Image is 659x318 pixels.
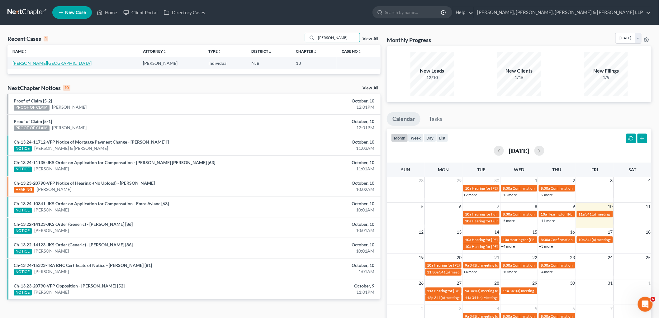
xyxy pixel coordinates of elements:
input: Search by name... [316,33,360,42]
div: 11:01AM [258,166,374,172]
input: Search by name... [385,7,442,18]
span: 7 [496,203,500,210]
a: Districtunfold_more [251,49,272,54]
span: Hearing for [PERSON_NAME] [510,237,558,242]
span: 31 [607,279,614,287]
a: Proof of Claim [5-1] [14,119,52,124]
span: 15 [532,228,538,236]
h2: [DATE] [509,147,529,154]
button: month [391,134,408,142]
div: NextChapter Notices [7,84,70,92]
span: 9 [572,203,576,210]
a: Case Nounfold_more [342,49,362,54]
span: 11a [465,295,471,300]
a: Tasks [423,112,448,126]
span: 4 [496,305,500,312]
span: 4 [648,177,652,184]
span: 1 [648,279,652,287]
i: unfold_more [163,50,167,54]
div: NOTICE [14,228,32,234]
a: [PERSON_NAME] & [PERSON_NAME] [34,145,108,151]
a: [PERSON_NAME][GEOGRAPHIC_DATA] [12,60,92,66]
div: 10:01AM [258,227,374,234]
a: Ch-13 24-11135-JKS Order on Application for Compensation - [PERSON_NAME] [PERSON_NAME] [63] [14,160,215,165]
div: New Filings [584,67,628,74]
span: 8:30a [541,263,550,268]
a: Nameunfold_more [12,49,27,54]
a: Client Portal [120,7,161,18]
span: 25 [645,254,652,261]
a: [PERSON_NAME] [34,268,69,275]
a: [PERSON_NAME], [PERSON_NAME], [PERSON_NAME] & [PERSON_NAME] LLP [474,7,651,18]
iframe: Intercom live chat [638,297,653,312]
h3: Monthly Progress [387,36,431,44]
div: NOTICE [14,269,32,275]
span: Hearing for [PERSON_NAME] [472,244,520,249]
span: 341(a) meeting for [PERSON_NAME] [470,263,530,268]
div: October, 10 [258,201,374,207]
span: 10 [607,203,614,210]
a: Ch-13 23-20790-VFP Notice of Hearing -(No Upload) - [PERSON_NAME] [14,180,155,186]
span: 6 [651,297,656,302]
span: 18 [645,228,652,236]
a: Ch-13 22-14123-JKS Order (Generic) - [PERSON_NAME] [86] [14,242,133,247]
td: NJB [246,57,291,69]
div: October, 10 [258,180,374,186]
i: unfold_more [218,50,221,54]
span: Confirmation hearing for [PERSON_NAME] [551,237,621,242]
span: 19 [418,254,424,261]
a: +5 more [501,218,515,223]
span: 5 [534,305,538,312]
span: Hearing for Fulme Cruces [PERSON_NAME] De Zeballo [472,212,562,216]
div: HEARING [14,187,34,193]
a: +13 more [501,192,517,197]
span: 12p [427,295,434,300]
span: 10a [465,244,471,249]
span: Fri [591,167,598,172]
div: 10 [63,85,70,91]
span: 5 [421,203,424,210]
span: 13 [456,228,462,236]
span: 8 [534,203,538,210]
div: 10:01AM [258,207,374,213]
span: Hearing for [DEMOGRAPHIC_DATA] Granada [PERSON_NAME] [434,288,539,293]
a: +2 more [463,192,477,197]
a: Help [453,7,473,18]
span: 9a [465,263,469,268]
td: 13 [291,57,337,69]
div: Recent Cases [7,35,48,42]
a: View All [363,37,378,41]
div: 10:01AM [258,248,374,254]
span: Thu [552,167,562,172]
span: 10a [465,212,471,216]
div: NOTICE [14,290,32,296]
a: +4 more [463,269,477,274]
button: day [424,134,436,142]
span: Sun [401,167,410,172]
span: 10a [541,212,547,216]
span: Hearing for [PERSON_NAME] [548,212,596,216]
a: Calendar [387,112,420,126]
div: PROOF OF CLAIM [14,105,50,111]
i: unfold_more [268,50,272,54]
div: PROOF OF CLAIM [14,126,50,131]
span: 28 [494,279,500,287]
span: 341(a) meeting for [PERSON_NAME] [510,288,570,293]
span: Confirmation hearing for [PERSON_NAME] [551,186,621,191]
span: 7 [610,305,614,312]
div: 10:02AM [258,186,374,192]
div: October, 10 [258,118,374,125]
span: Sat [629,167,637,172]
button: list [436,134,448,142]
a: Typeunfold_more [208,49,221,54]
div: October, 10 [258,262,374,268]
span: 3 [610,177,614,184]
div: 11:03AM [258,145,374,151]
span: 8:30a [503,263,512,268]
span: 2 [421,305,424,312]
span: 6 [458,203,462,210]
span: 29 [532,279,538,287]
span: Hearing for Fulme Cruces [PERSON_NAME] De Zeballo [472,219,562,223]
a: Ch-13 24-11712-VFP Notice of Mortgage Payment Change - [PERSON_NAME] [] [14,139,169,145]
span: 21 [494,254,500,261]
